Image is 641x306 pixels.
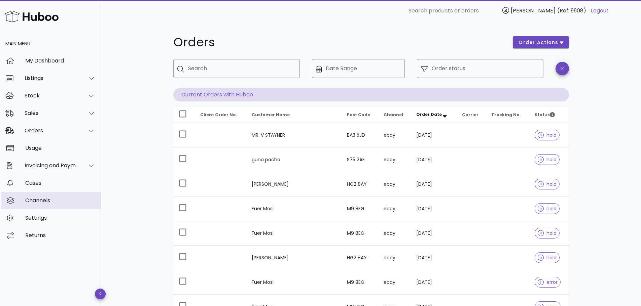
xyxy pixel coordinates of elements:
[342,147,378,172] td: S75 2AF
[347,112,370,118] span: Post Code
[411,147,457,172] td: [DATE]
[25,57,96,64] div: My Dashboard
[5,9,59,24] img: Huboo Logo
[538,255,557,260] span: hold
[518,39,559,46] span: order actions
[25,180,96,186] div: Cases
[535,112,555,118] span: Status
[538,280,558,285] span: error
[173,36,505,48] h1: Orders
[25,75,79,81] div: Listings
[511,7,556,14] span: [PERSON_NAME]
[25,92,79,99] div: Stock
[384,112,403,118] span: Channel
[195,107,246,123] th: Client Order No.
[411,221,457,246] td: [DATE]
[25,197,96,204] div: Channels
[246,270,342,295] td: Fuer Mosi
[462,112,478,118] span: Carrier
[378,107,411,123] th: Channel
[538,206,557,211] span: hold
[342,196,378,221] td: M9 8EG
[411,246,457,270] td: [DATE]
[513,36,569,48] button: order actions
[378,196,411,221] td: ebay
[378,270,411,295] td: ebay
[538,133,557,137] span: hold
[342,221,378,246] td: M9 8EG
[246,123,342,147] td: MR. V STAYNER
[252,112,290,118] span: Customer Name
[246,107,342,123] th: Customer Name
[457,107,486,123] th: Carrier
[25,110,79,116] div: Sales
[246,172,342,196] td: [PERSON_NAME]
[411,196,457,221] td: [DATE]
[342,270,378,295] td: M9 8EG
[25,145,96,151] div: Usage
[342,172,378,196] td: HG2 8AY
[25,232,96,238] div: Returns
[342,107,378,123] th: Post Code
[378,147,411,172] td: ebay
[557,7,586,14] span: (Ref: 9908)
[378,246,411,270] td: ebay
[538,157,557,162] span: hold
[411,107,457,123] th: Order Date: Sorted descending. Activate to remove sorting.
[378,172,411,196] td: ebay
[342,123,378,147] td: BA3 5JD
[378,123,411,147] td: ebay
[246,221,342,246] td: Fuer Mosi
[486,107,529,123] th: Tracking No.
[411,270,457,295] td: [DATE]
[411,172,457,196] td: [DATE]
[411,123,457,147] td: [DATE]
[25,127,79,134] div: Orders
[25,162,79,169] div: Invoicing and Payments
[538,231,557,235] span: hold
[246,246,342,270] td: [PERSON_NAME]
[416,112,442,117] span: Order Date
[591,7,609,15] a: Logout
[342,246,378,270] td: HG2 8AY
[200,112,237,118] span: Client Order No.
[246,196,342,221] td: Fuer Mosi
[25,215,96,221] div: Settings
[538,182,557,186] span: hold
[378,221,411,246] td: ebay
[246,147,342,172] td: guna pacha
[173,88,569,101] p: Current Orders with Huboo
[529,107,569,123] th: Status
[491,112,521,118] span: Tracking No.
